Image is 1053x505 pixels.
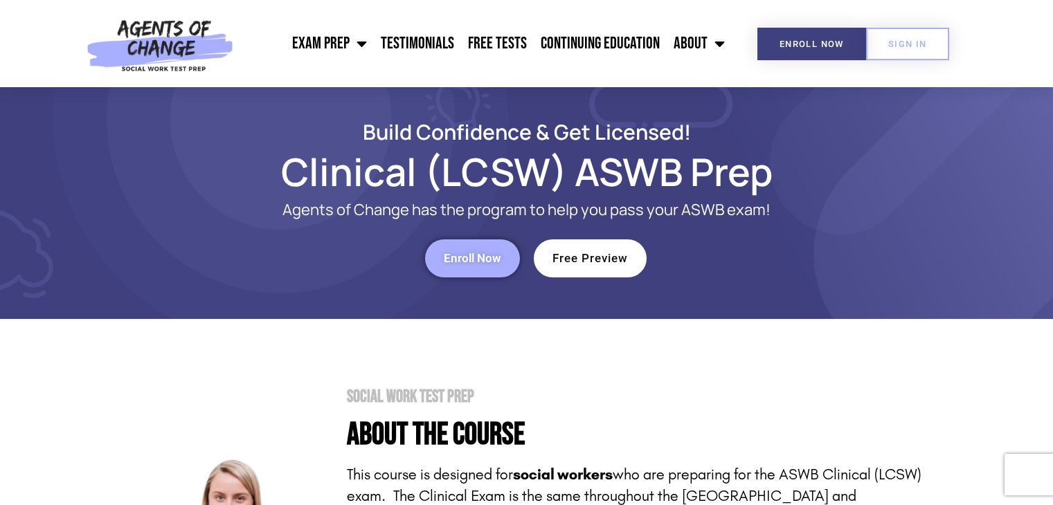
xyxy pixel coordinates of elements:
[780,39,844,48] span: Enroll Now
[461,26,534,61] a: Free Tests
[347,388,921,405] h2: Social Work Test Prep
[444,252,501,264] span: Enroll Now
[374,26,461,61] a: Testimonials
[534,26,667,61] a: Continuing Education
[132,156,921,187] h1: Clinical (LCSW) ASWB Prep
[188,201,866,219] p: Agents of Change has the program to help you pass your ASWB exam!
[347,419,921,450] h4: About the Course
[667,26,732,61] a: About
[552,252,628,264] span: Free Preview
[425,239,520,277] a: Enroll Now
[757,28,866,60] a: Enroll Now
[240,26,732,61] nav: Menu
[285,26,374,61] a: Exam Prep
[534,239,647,277] a: Free Preview
[888,39,927,48] span: SIGN IN
[132,122,921,142] h2: Build Confidence & Get Licensed!
[513,466,613,484] strong: social workers
[866,28,949,60] a: SIGN IN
